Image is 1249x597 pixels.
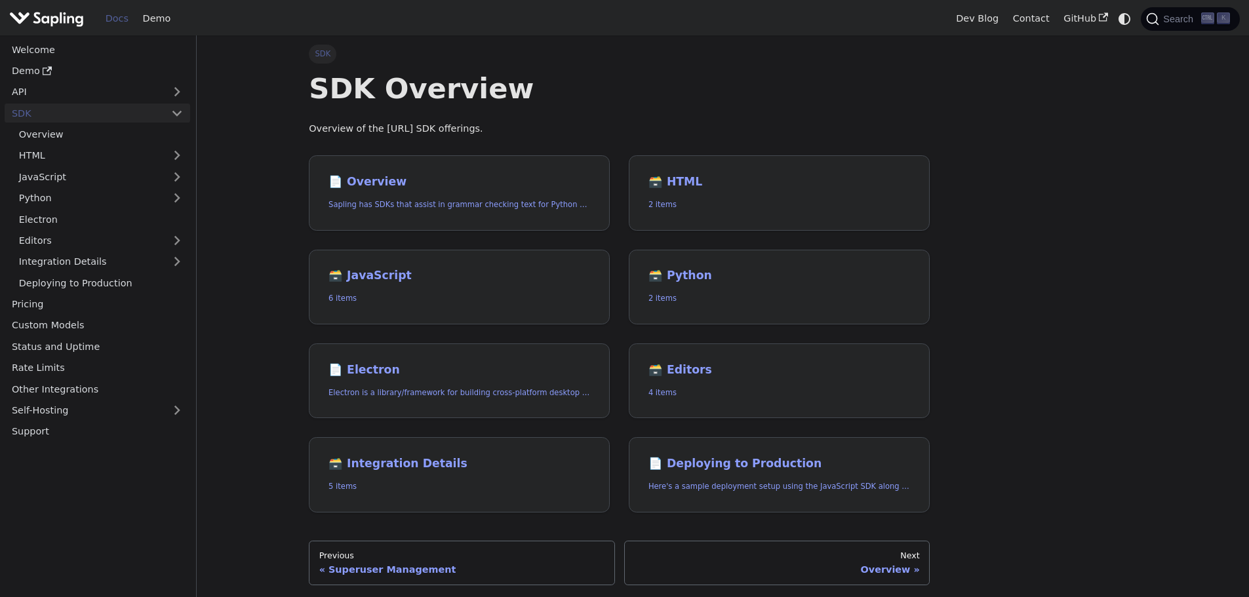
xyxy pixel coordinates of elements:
[136,9,178,29] a: Demo
[12,210,190,229] a: Electron
[328,292,590,305] p: 6 items
[629,437,930,512] a: 📄️ Deploying to ProductionHere's a sample deployment setup using the JavaScript SDK along with a ...
[328,457,590,471] h2: Integration Details
[164,231,190,250] button: Expand sidebar category 'Editors'
[309,541,614,585] a: PreviousSuperuser Management
[1115,9,1134,28] button: Switch between dark and light mode (currently system mode)
[319,550,605,561] div: Previous
[624,541,930,585] a: NextOverview
[309,71,930,106] h1: SDK Overview
[12,189,190,208] a: Python
[5,379,190,398] a: Other Integrations
[629,343,930,419] a: 🗃️ Editors4 items
[5,83,164,102] a: API
[648,387,910,399] p: 4 items
[12,273,190,292] a: Deploying to Production
[328,387,590,399] p: Electron is a library/framework for building cross-platform desktop apps with JavaScript, HTML, a...
[9,9,84,28] img: Sapling.ai
[634,550,919,561] div: Next
[328,199,590,211] p: Sapling has SDKs that assist in grammar checking text for Python and JavaScript, and an HTTP API ...
[1159,14,1201,24] span: Search
[5,62,190,81] a: Demo
[629,250,930,325] a: 🗃️ Python2 items
[5,104,164,123] a: SDK
[319,564,605,575] div: Superuser Management
[949,9,1005,29] a: Dev Blog
[648,457,910,471] h2: Deploying to Production
[1006,9,1057,29] a: Contact
[648,363,910,377] h2: Editors
[328,480,590,493] p: 5 items
[164,83,190,102] button: Expand sidebar category 'API'
[634,564,919,575] div: Overview
[309,155,610,231] a: 📄️ OverviewSapling has SDKs that assist in grammar checking text for Python and JavaScript, and a...
[1056,9,1115,29] a: GitHub
[328,363,590,377] h2: Electron
[328,269,590,283] h2: JavaScript
[629,155,930,231] a: 🗃️ HTML2 items
[309,437,610,512] a: 🗃️ Integration Details5 items
[5,337,190,356] a: Status and Uptime
[164,104,190,123] button: Collapse sidebar category 'SDK'
[309,121,930,137] p: Overview of the [URL] SDK offerings.
[12,231,164,250] a: Editors
[648,175,910,189] h2: HTML
[309,45,336,63] span: SDK
[5,422,190,441] a: Support
[12,125,190,144] a: Overview
[12,167,190,186] a: JavaScript
[648,269,910,283] h2: Python
[309,45,930,63] nav: Breadcrumbs
[98,9,136,29] a: Docs
[5,358,190,377] a: Rate Limits
[12,252,190,271] a: Integration Details
[1141,7,1239,31] button: Search (Ctrl+K)
[12,146,190,165] a: HTML
[5,295,190,314] a: Pricing
[648,199,910,211] p: 2 items
[328,175,590,189] h2: Overview
[5,40,190,59] a: Welcome
[648,480,910,493] p: Here's a sample deployment setup using the JavaScript SDK along with a Python backend.
[309,541,930,585] nav: Docs pages
[9,9,89,28] a: Sapling.ai
[5,401,190,420] a: Self-Hosting
[309,250,610,325] a: 🗃️ JavaScript6 items
[648,292,910,305] p: 2 items
[309,343,610,419] a: 📄️ ElectronElectron is a library/framework for building cross-platform desktop apps with JavaScri...
[1217,12,1230,24] kbd: K
[5,316,190,335] a: Custom Models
